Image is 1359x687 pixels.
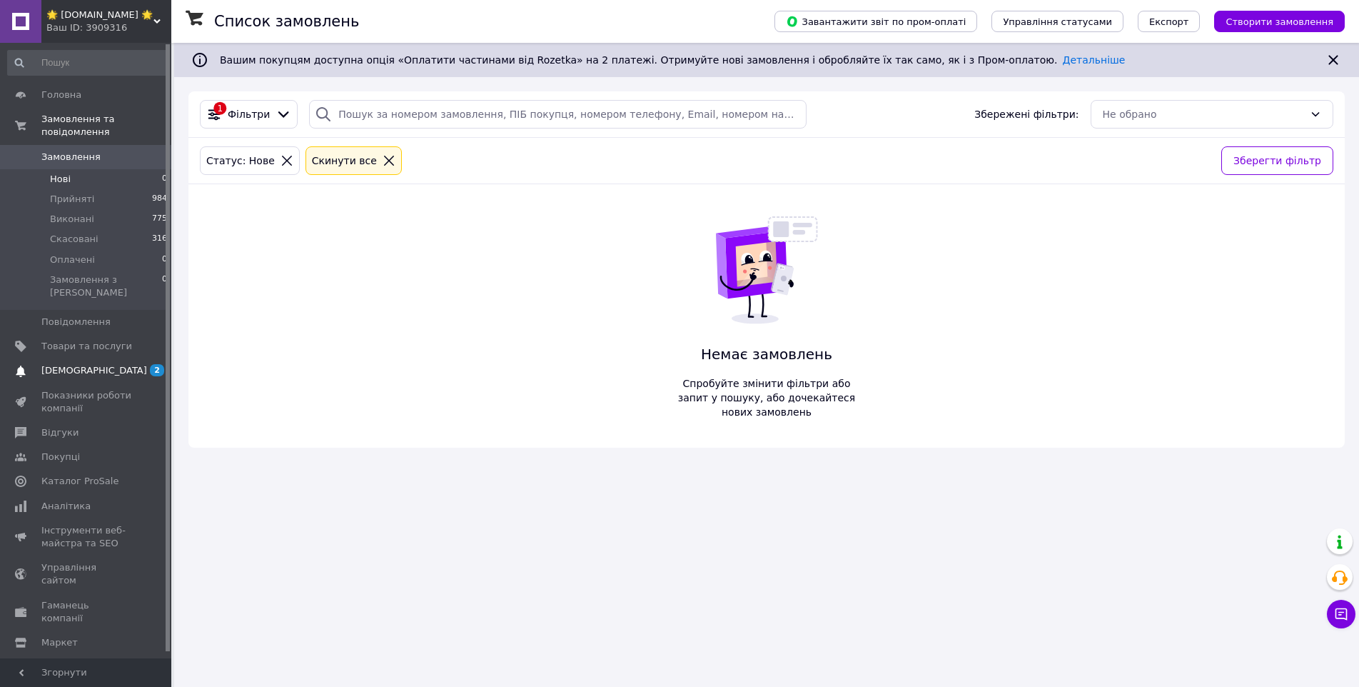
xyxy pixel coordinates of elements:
[672,376,861,419] span: Спробуйте змінити фільтри або запит у пошуку, або дочекайтеся нових замовлень
[50,233,98,246] span: Скасовані
[41,426,79,439] span: Відгуки
[41,475,118,488] span: Каталог ProSale
[309,100,807,129] input: Пошук за номером замовлення, ПІБ покупця, номером телефону, Email, номером накладної
[46,21,171,34] div: Ваш ID: 3909316
[162,274,167,299] span: 0
[152,193,167,206] span: 984
[41,340,132,353] span: Товари та послуги
[786,15,966,28] span: Завантажити звіт по пром-оплаті
[974,107,1078,121] span: Збережені фільтри:
[774,11,977,32] button: Завантажити звіт по пром-оплаті
[41,364,147,377] span: [DEMOGRAPHIC_DATA]
[1221,146,1333,175] button: Зберегти фільтр
[41,316,111,329] span: Повідомлення
[41,524,132,550] span: Інструменти веб-майстра та SEO
[214,13,359,30] h1: Список замовлень
[150,364,164,376] span: 2
[1138,11,1201,32] button: Експорт
[41,113,171,139] span: Замовлення та повідомлення
[1063,54,1126,66] a: Детальніше
[1214,11,1345,32] button: Створити замовлення
[162,254,167,266] span: 0
[220,54,1125,66] span: Вашим покупцям доступна опція «Оплатити частинами від Rozetka» на 2 платежі. Отримуйте нові замов...
[41,500,91,513] span: Аналітика
[41,389,132,415] span: Показники роботи компанії
[41,151,101,164] span: Замовлення
[1233,153,1321,169] span: Зберегти фільтр
[152,233,167,246] span: 316
[162,173,167,186] span: 0
[41,636,78,649] span: Маркет
[309,153,380,169] div: Cкинути все
[50,213,94,226] span: Виконані
[1149,16,1189,27] span: Експорт
[1200,15,1345,26] a: Створити замовлення
[7,50,168,76] input: Пошук
[50,274,162,299] span: Замовлення з [PERSON_NAME]
[672,344,861,365] span: Немає замовлень
[1003,16,1112,27] span: Управління статусами
[50,193,94,206] span: Прийняті
[41,599,132,625] span: Гаманець компанії
[203,153,278,169] div: Статус: Нове
[41,89,81,101] span: Головна
[50,173,71,186] span: Нові
[1327,600,1355,628] button: Чат з покупцем
[46,9,153,21] span: 🌟 PROSTOSHOP.TOP 🌟
[991,11,1123,32] button: Управління статусами
[228,107,270,121] span: Фільтри
[50,254,95,266] span: Оплачені
[1226,16,1333,27] span: Створити замовлення
[41,561,132,587] span: Управління сайтом
[152,213,167,226] span: 775
[41,451,80,463] span: Покупці
[1103,106,1304,122] div: Не обрано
